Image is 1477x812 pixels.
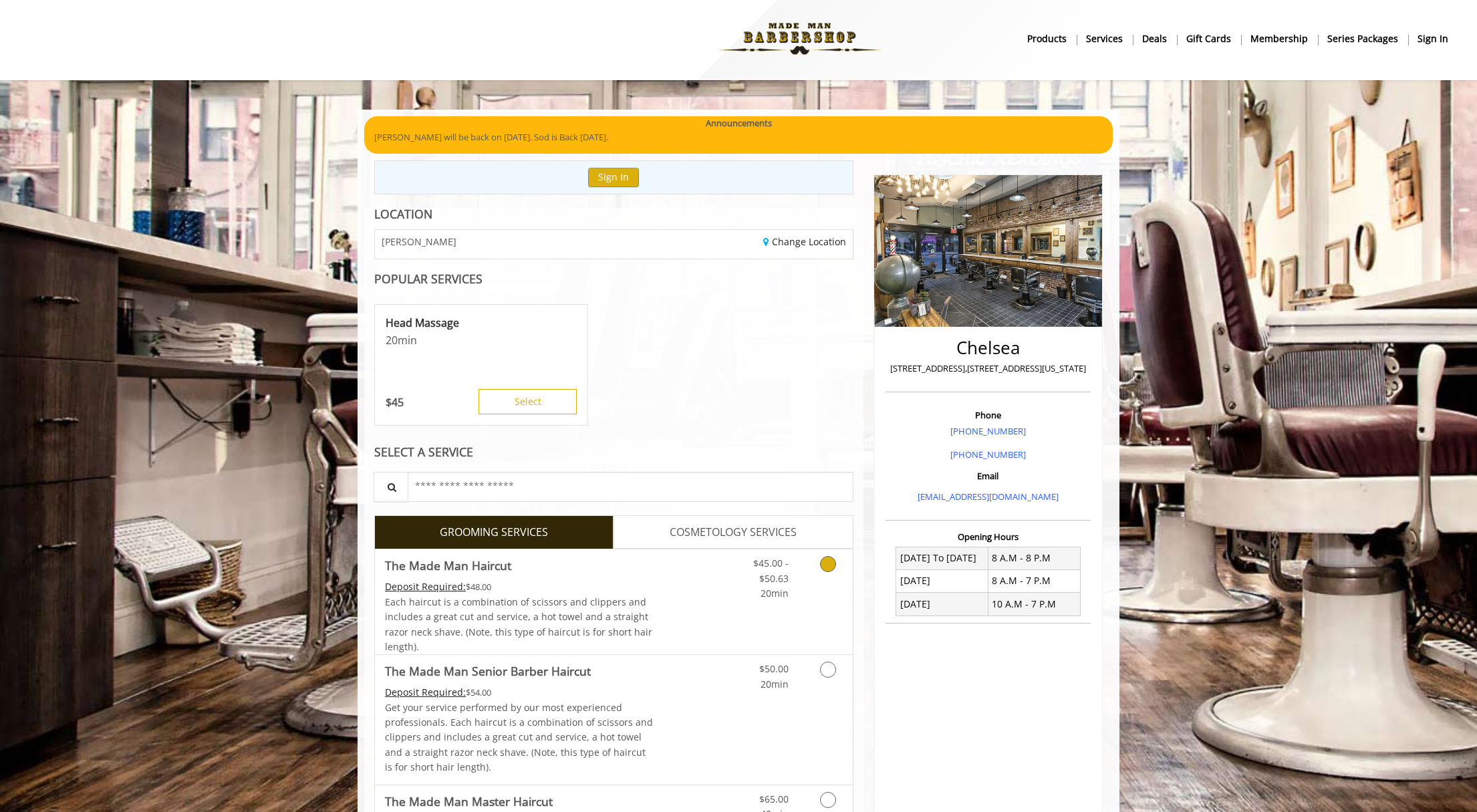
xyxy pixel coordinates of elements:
span: [PERSON_NAME] [382,237,456,247]
b: LOCATION [374,206,432,222]
a: Change Location [763,235,846,248]
h3: Email [889,471,1087,481]
div: SELECT A SERVICE [374,446,853,458]
td: 8 A.M - 7 P.M [988,569,1080,592]
a: ServicesServices [1077,29,1133,48]
span: This service needs some Advance to be paid before we block your appointment [385,686,466,698]
h2: Chelsea [889,338,1087,358]
span: This service needs some Advance to be paid before we block your appointment [385,580,466,593]
b: gift cards [1186,31,1231,46]
p: 20 [386,333,577,348]
button: Select [479,389,577,414]
span: $45.00 - $50.63 [753,557,789,584]
a: [PHONE_NUMBER] [950,448,1026,460]
p: Get your service performed by our most experienced professionals. Each haircut is a combination o... [385,700,654,775]
p: [STREET_ADDRESS],[STREET_ADDRESS][US_STATE] [889,362,1087,376]
b: The Made Man Haircut [385,556,511,575]
b: The Made Man Master Haircut [385,792,553,811]
a: [EMAIL_ADDRESS][DOMAIN_NAME] [918,491,1059,503]
td: [DATE] To [DATE] [896,547,988,569]
span: 20min [761,678,789,690]
a: sign insign in [1408,29,1458,48]
b: Deals [1142,31,1167,46]
b: The Made Man Senior Barber Haircut [385,662,591,680]
p: 45 [386,395,404,410]
td: [DATE] [896,593,988,616]
b: Announcements [706,116,772,130]
span: $65.00 [759,793,789,805]
span: COSMETOLOGY SERVICES [670,524,797,541]
b: Services [1086,31,1123,46]
span: $50.00 [759,662,789,675]
a: Gift cardsgift cards [1177,29,1241,48]
b: sign in [1418,31,1448,46]
h3: Opening Hours [886,532,1091,541]
div: $48.00 [385,579,654,594]
span: $ [386,395,392,410]
b: POPULAR SERVICES [374,271,483,287]
span: GROOMING SERVICES [440,524,548,541]
button: Service Search [374,472,408,502]
p: Head Massage [386,315,577,330]
a: [PHONE_NUMBER] [950,425,1026,437]
td: [DATE] [896,569,988,592]
b: products [1027,31,1067,46]
span: min [398,333,417,348]
span: Each haircut is a combination of scissors and clippers and includes a great cut and service, a ho... [385,595,652,653]
span: 20min [761,587,789,599]
a: Productsproducts [1018,29,1077,48]
h3: Phone [889,410,1087,420]
b: Series packages [1327,31,1398,46]
td: 8 A.M - 8 P.M [988,547,1080,569]
img: Made Man Barbershop logo [708,2,892,76]
p: [PERSON_NAME] will be back on [DATE]. Sod is Back [DATE]. [374,130,1103,144]
div: $54.00 [385,685,654,700]
td: 10 A.M - 7 P.M [988,593,1080,616]
a: Series packagesSeries packages [1318,29,1408,48]
button: Sign In [588,168,639,187]
a: DealsDeals [1133,29,1177,48]
b: Membership [1250,31,1308,46]
a: MembershipMembership [1241,29,1318,48]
